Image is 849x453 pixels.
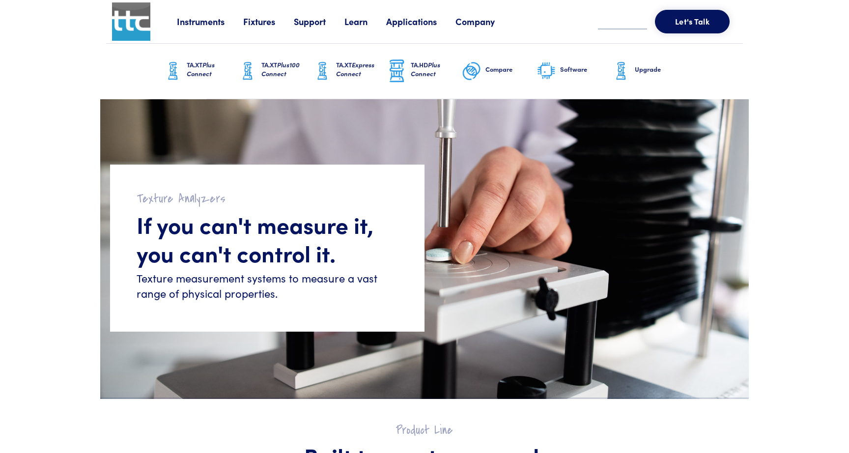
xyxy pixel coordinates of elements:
[344,15,386,28] a: Learn
[387,44,462,99] a: TA.HDPlus Connect
[537,44,611,99] a: Software
[462,44,537,99] a: Compare
[411,60,462,78] h6: TA.HD
[455,15,513,28] a: Company
[130,423,719,438] h2: Product Line
[336,60,387,78] h6: TA.XT
[163,59,183,84] img: ta-xt-graphic.png
[312,44,387,99] a: TA.XTExpress Connect
[611,59,631,84] img: ta-xt-graphic.png
[387,58,407,84] img: ta-hd-graphic.png
[336,60,374,78] span: Express Connect
[187,60,215,78] span: Plus Connect
[238,44,312,99] a: TA.XTPlus100 Connect
[655,10,730,33] button: Let's Talk
[137,191,398,206] h2: Texture Analyzers
[537,61,556,82] img: software-graphic.png
[112,2,150,41] img: ttc_logo_1x1_v1.0.png
[177,15,243,28] a: Instruments
[485,65,537,74] h6: Compare
[187,60,238,78] h6: TA.XT
[261,60,300,78] span: Plus100 Connect
[243,15,294,28] a: Fixtures
[312,59,332,84] img: ta-xt-graphic.png
[294,15,344,28] a: Support
[137,271,398,301] h6: Texture measurement systems to measure a vast range of physical properties.
[611,44,686,99] a: Upgrade
[635,65,686,74] h6: Upgrade
[163,44,238,99] a: TA.XTPlus Connect
[261,60,312,78] h6: TA.XT
[411,60,440,78] span: Plus Connect
[137,210,398,267] h1: If you can't measure it, you can't control it.
[560,65,611,74] h6: Software
[386,15,455,28] a: Applications
[462,59,481,84] img: compare-graphic.png
[238,59,257,84] img: ta-xt-graphic.png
